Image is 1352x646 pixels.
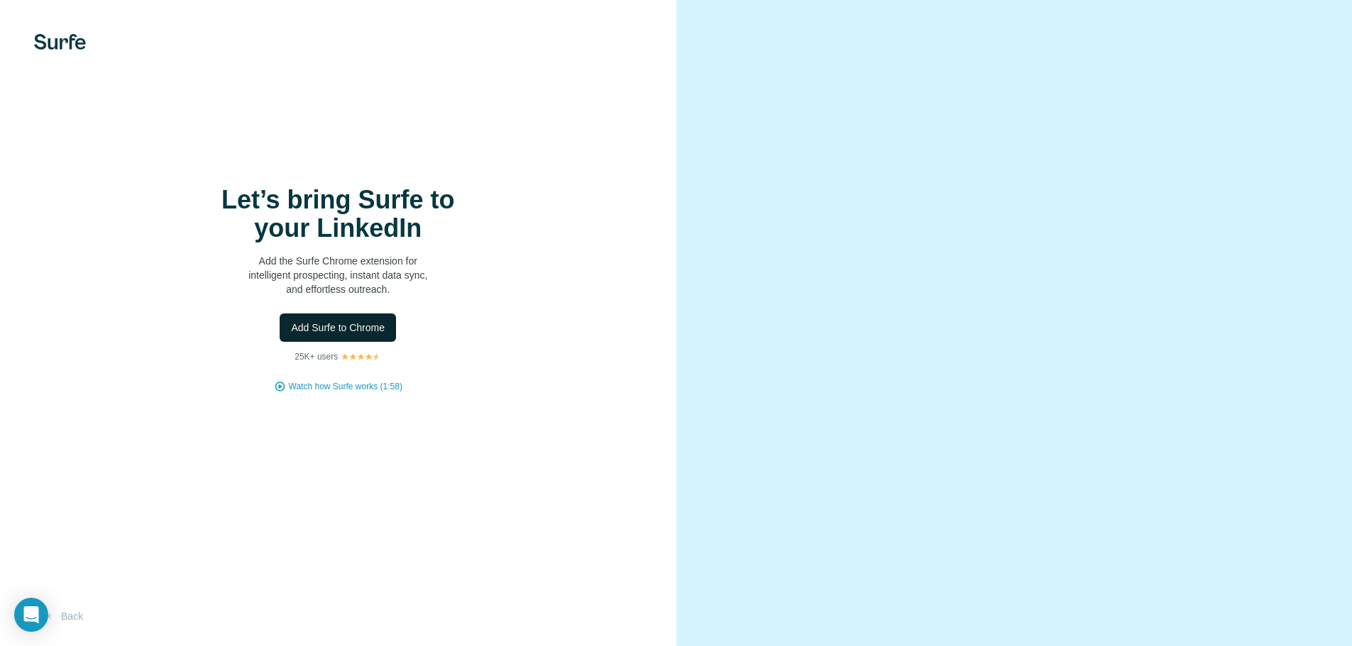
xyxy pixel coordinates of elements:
[291,321,385,335] span: Add Surfe to Chrome
[280,313,396,342] button: Add Surfe to Chrome
[289,380,402,393] button: Watch how Surfe works (1:58)
[196,254,480,296] p: Add the Surfe Chrome extension for intelligent prospecting, instant data sync, and effortless out...
[295,350,338,363] p: 25K+ users
[34,34,86,50] img: Surfe's logo
[341,352,381,361] img: Rating Stars
[34,603,93,629] button: Back
[14,598,48,632] div: Open Intercom Messenger
[196,186,480,243] h1: Let’s bring Surfe to your LinkedIn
